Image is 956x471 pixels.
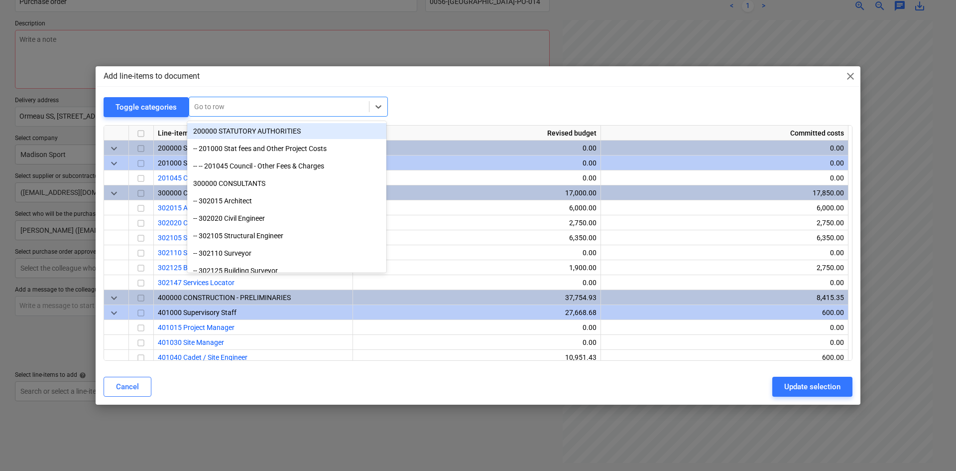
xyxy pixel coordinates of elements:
div: 10,951.43 [357,350,597,365]
span: 400000 CONSTRUCTION - PRELIMINARIES [158,294,291,302]
div: 0.00 [605,245,844,260]
div: Cancel [116,380,139,393]
span: keyboard_arrow_down [108,307,120,319]
div: Update selection [784,380,840,393]
span: close [844,70,856,82]
p: Add line-items to document [104,70,200,82]
div: 6,000.00 [605,200,844,215]
a: 302015 Architect [158,204,211,212]
a: 201045 Council - Other Fees & Charges [158,174,278,182]
div: 0.00 [605,156,844,170]
div: 0.00 [357,156,597,170]
div: -- 302015 Architect [187,193,386,209]
div: 2,750.00 [357,215,597,230]
div: Revised budget [353,126,601,141]
span: keyboard_arrow_down [108,187,120,199]
span: keyboard_arrow_down [108,157,120,169]
a: 302147 Services Locator [158,279,235,287]
div: 0.00 [357,275,597,290]
span: keyboard_arrow_down [108,143,120,155]
div: Line-item [154,126,353,141]
span: 401000 Supervisory Staff [158,309,237,316]
div: 6,000.00 [357,200,597,215]
div: 2,750.00 [605,215,844,230]
div: -- 302110 Surveyor [187,245,386,261]
a: 302125 Building Surveyor [158,264,237,272]
div: 600.00 [605,305,844,320]
div: -- 302125 Building Surveyor [187,263,386,279]
div: 0.00 [357,245,597,260]
a: 302020 Civil Engineer [158,219,224,227]
div: 27,668.68 [357,305,597,320]
div: 0.00 [357,320,597,335]
div: 0.00 [357,141,597,156]
div: -- 302020 Civil Engineer [187,210,386,226]
div: 17,850.00 [605,185,844,200]
div: 37,754.93 [357,290,597,305]
button: Toggle categories [104,97,189,117]
button: Cancel [104,377,151,397]
div: -- -- 201045 Council - Other Fees & Charges [187,158,386,174]
div: 0.00 [605,335,844,350]
div: 6,350.00 [357,230,597,245]
div: 0.00 [605,141,844,156]
div: 0.00 [605,275,844,290]
button: Update selection [772,377,852,397]
div: Toggle categories [116,101,177,114]
div: 0.00 [605,170,844,185]
a: 401015 Project Manager [158,323,235,331]
div: 0.00 [357,170,597,185]
div: 6,350.00 [605,230,844,245]
div: 600.00 [605,350,844,365]
a: 401040 Cadet / Site Engineer [158,353,247,361]
span: 201000 Stat fees and Other Project Costs [158,159,286,167]
span: keyboard_arrow_down [108,292,120,304]
div: 8,415.35 [605,290,844,305]
a: 302110 Surveyor [158,249,211,257]
a: 302105 Structural Engineer [158,234,242,242]
span: 300000 CONSULTANTS [158,189,230,197]
div: 0.00 [605,320,844,335]
div: 300000 CONSULTANTS [187,175,386,191]
div: -- 201000 Stat fees and Other Project Costs [187,141,386,157]
div: -- 302105 Structural Engineer [187,228,386,244]
div: 17,000.00 [357,185,597,200]
div: 200000 STATUTORY AUTHORITIES [187,123,386,139]
div: 2,750.00 [605,260,844,275]
div: 1,900.00 [357,260,597,275]
iframe: Chat Widget [906,423,956,471]
div: 0.00 [357,335,597,350]
div: Committed costs [601,126,848,141]
a: 401030 Site Manager [158,338,224,346]
span: 200000 STATUTORY AUTHORITIES [158,144,265,152]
